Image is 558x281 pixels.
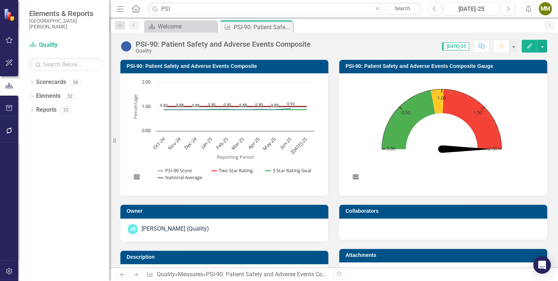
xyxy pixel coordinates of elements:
[142,78,151,85] text: 2.00
[212,167,253,174] button: Show Two Star Rating
[64,93,76,99] div: 52
[224,102,231,107] text: 0.90
[345,208,543,214] h3: Collaborators
[278,136,292,150] text: Jun-25
[142,225,209,233] div: [PERSON_NAME] (Quality)
[265,167,311,174] button: Show 5 Star Rating Goal
[158,22,215,31] div: Welcome
[350,172,361,182] button: View chart menu, Chart
[287,101,295,106] text: 0.93
[60,107,72,113] div: 22
[142,127,151,134] text: 0.00
[136,48,311,54] div: Quality
[29,18,102,30] small: [GEOGRAPHIC_DATA][PERSON_NAME]
[346,79,537,188] svg: Interactive chart
[4,8,16,21] img: ClearPoint Strategy
[163,105,308,108] g: National Average, line 4 of 4 with 10 data points.
[148,3,422,15] input: Search ClearPoint...
[199,136,214,150] text: Jan-25
[158,167,192,174] button: Show PSI-90 Score
[158,174,202,181] button: Show National Average
[437,95,446,101] text: 1.00
[255,102,263,107] text: 0.90
[146,22,215,31] a: Welcome
[132,95,139,119] text: Percentage
[192,103,199,108] text: 0.88
[384,4,421,14] a: Search
[473,109,482,116] text: 1.50
[160,103,168,108] text: 0.87
[345,253,543,258] h3: Attachments
[234,23,291,32] div: PSI-90: Patient Safety and Adverse Events Composite
[176,102,184,107] text: 0.88
[127,63,325,69] h3: PSI-90: Patient Safety and Adverse Events Composite
[36,106,57,114] a: Reports
[70,79,81,85] div: 58
[36,78,66,86] a: Scorecards
[443,2,499,15] button: [DATE]-25
[442,42,469,50] span: [DATE]-25
[183,136,198,151] text: Dec-24
[230,136,245,151] text: Mar-25
[488,145,497,152] text: 2.00
[271,102,279,107] text: 0.89
[128,79,321,188] div: Chart. Highcharts interactive chart.
[178,271,203,278] a: Measures
[29,41,102,49] a: Quality
[402,109,410,116] text: 0.50
[128,79,318,188] svg: Interactive chart
[239,102,247,107] text: 0.88
[127,254,325,260] h3: Description
[345,63,543,69] h3: PSI-90: Patient Safety and Adverse Events Composite Gauge
[533,256,551,274] div: Open Intercom Messenger
[208,102,216,107] text: 0.90
[29,9,102,18] span: Elements & Reports
[146,270,328,279] div: » »
[442,146,489,153] path: No value. PSI-90 Score.
[214,136,229,151] text: Feb-25
[151,136,166,151] text: Oct-24
[289,136,309,155] text: [DATE]-25
[166,136,182,151] text: Nov-24
[136,40,311,48] div: PSI-90: Patient Safety and Adverse Events Composite
[539,2,552,15] button: MM
[120,41,132,52] img: No Information
[127,208,325,214] h3: Owner
[157,271,175,278] a: Quality
[36,92,61,100] a: Elements
[142,103,151,109] text: 1.00
[29,58,102,71] input: Search Below...
[128,224,138,234] div: JD
[246,136,261,150] text: Apr-25
[206,271,343,278] div: PSI-90: Patient Safety and Adverse Events Composite
[132,172,142,182] button: View chart menu, Chart
[261,136,277,151] text: May-25
[219,167,253,174] text: Two Star Rating
[217,154,254,160] text: Reporting Period
[446,5,497,14] div: [DATE]-25
[346,79,540,188] div: Chart. Highcharts interactive chart.
[387,145,395,152] text: 0.00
